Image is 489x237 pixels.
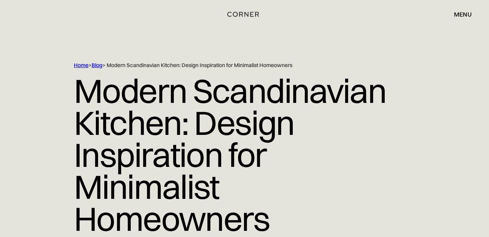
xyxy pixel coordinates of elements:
div: menu [454,11,472,17]
div: menu [446,8,472,21]
a: Blog [92,62,102,69]
a: home [227,9,262,19]
a: Home [74,62,88,69]
div: > > Modern Scandinavian Kitchen: Design Inspiration for Minimalist Homeowners [74,62,415,69]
